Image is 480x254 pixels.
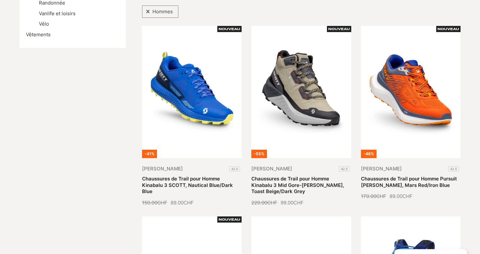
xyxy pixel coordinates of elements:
a: Chaussures de Trail pour Homme Kinabalu 3 SCOTT, Nautical Blue/Dark Blue [142,176,233,194]
a: Vélo [39,21,49,27]
a: Chaussures de Trail pour Homme Pursuit [PERSON_NAME], Mars Red/Iron Blue [361,176,457,188]
div: Hommes [142,6,178,18]
a: Vanlife et loisirs [39,10,76,17]
a: Chaussures de Trail pour Homme Kinabalu 3 Mid Gore-[PERSON_NAME], Toast Beige/Dark Grey [251,176,344,194]
a: Vêtements [26,31,51,38]
span: Hommes [150,7,175,16]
